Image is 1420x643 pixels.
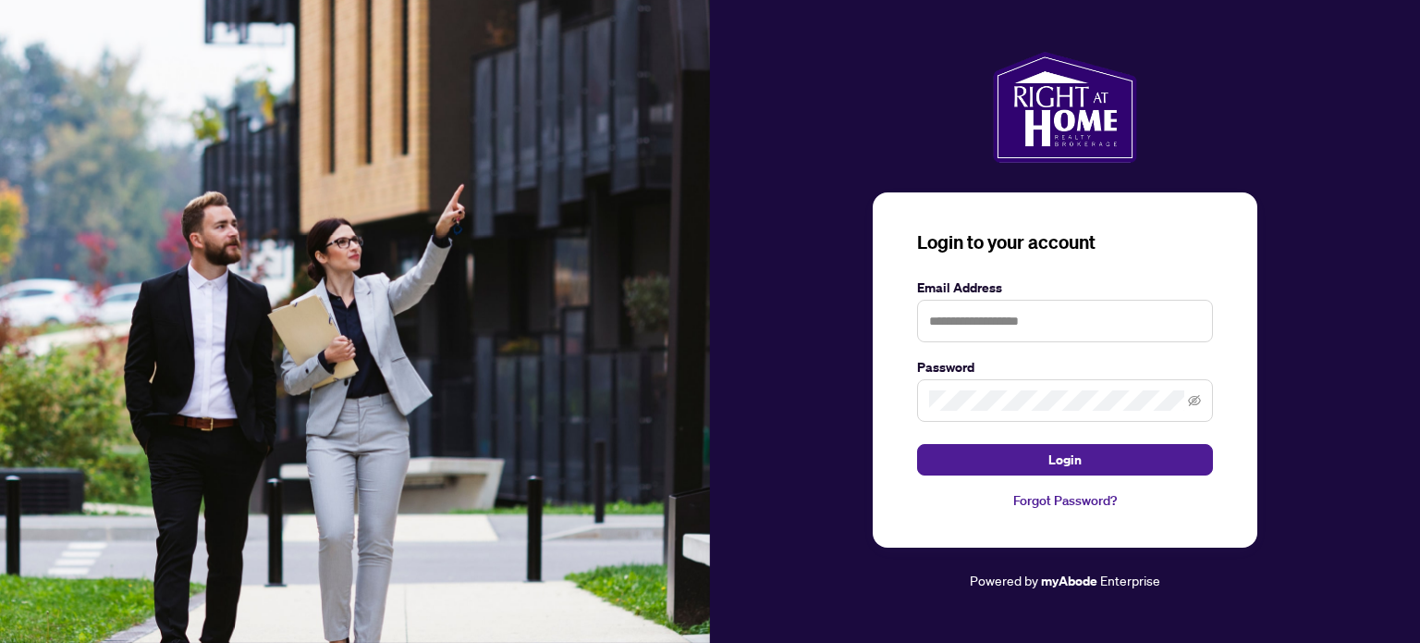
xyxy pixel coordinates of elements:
img: ma-logo [993,52,1136,163]
span: eye-invisible [1188,394,1201,407]
a: Forgot Password? [917,490,1213,511]
label: Password [917,357,1213,377]
span: Powered by [970,572,1038,588]
button: Login [917,444,1213,476]
h3: Login to your account [917,229,1213,255]
span: Enterprise [1100,572,1160,588]
span: Login [1048,445,1082,475]
a: myAbode [1041,571,1097,591]
label: Email Address [917,278,1213,298]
